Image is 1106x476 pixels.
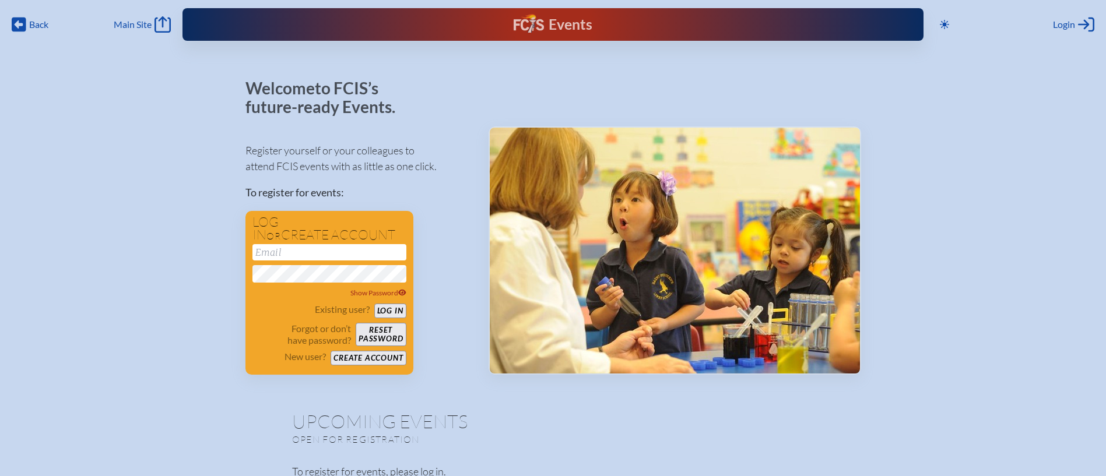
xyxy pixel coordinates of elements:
[252,216,406,242] h1: Log in create account
[374,304,406,318] button: Log in
[292,412,814,431] h1: Upcoming Events
[252,244,406,260] input: Email
[292,433,600,445] p: Open for registration
[285,351,326,362] p: New user?
[245,79,409,116] p: Welcome to FCIS’s future-ready Events.
[490,128,860,373] img: Events
[114,16,171,33] a: Main Site
[387,14,719,35] div: FCIS Events — Future ready
[350,288,406,297] span: Show Password
[245,143,470,174] p: Register yourself or your colleagues to attend FCIS events with as little as one click.
[266,230,281,242] span: or
[114,19,152,30] span: Main Site
[245,185,470,200] p: To register for events:
[252,323,352,346] p: Forgot or don’t have password?
[315,304,370,315] p: Existing user?
[331,351,406,365] button: Create account
[356,323,406,346] button: Resetpassword
[29,19,48,30] span: Back
[1053,19,1075,30] span: Login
